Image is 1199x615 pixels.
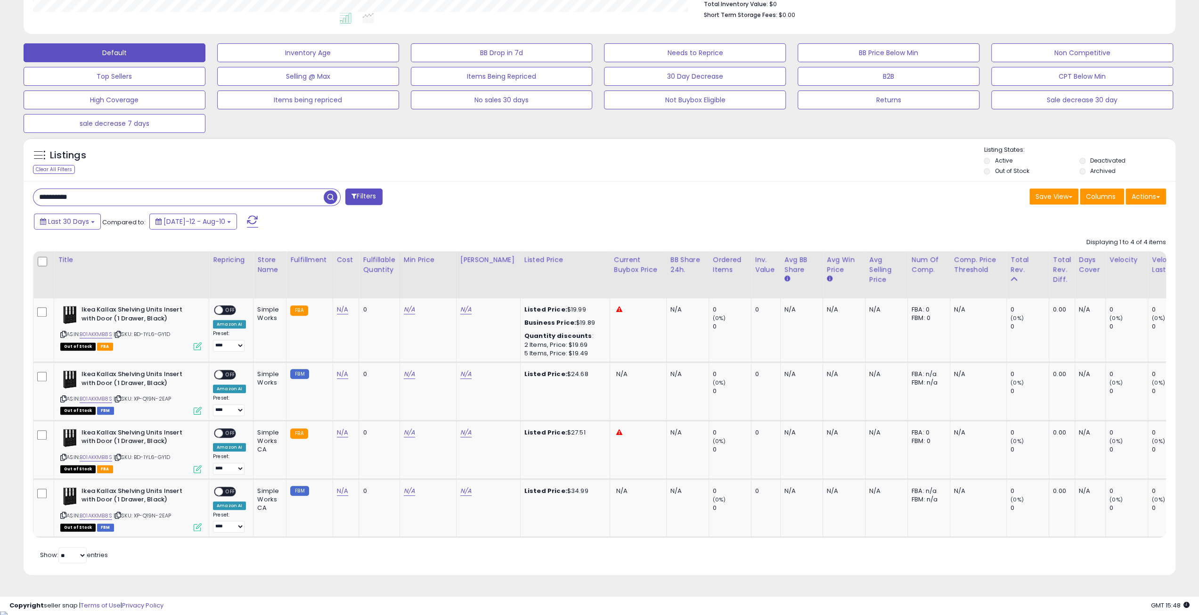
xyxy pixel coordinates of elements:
div: FBA: 0 [912,305,943,314]
small: (0%) [1152,314,1165,322]
div: Preset: [213,395,246,416]
a: N/A [460,428,472,437]
div: 2 Items, Price: $19.69 [524,341,603,349]
div: $34.99 [524,487,603,495]
span: | SKU: XP-Q19N-2EAP [114,512,171,519]
div: 0 [713,322,751,331]
div: N/A [827,428,858,437]
div: 0 [1011,322,1049,331]
div: Displaying 1 to 4 of 4 items [1086,238,1166,247]
span: FBM [97,407,114,415]
span: FBM [97,524,114,532]
small: (0%) [1011,314,1024,322]
div: 0 [755,428,773,437]
small: (0%) [713,314,726,322]
div: Velocity [1109,255,1144,265]
div: $19.99 [524,305,603,314]
div: N/A [784,305,816,314]
div: 0.00 [1053,487,1068,495]
span: Show: entries [40,550,108,559]
div: 0 [755,370,773,378]
button: High Coverage [24,90,205,109]
div: Cost [337,255,355,265]
div: 0 [363,428,392,437]
div: N/A [869,428,900,437]
div: N/A [827,305,858,314]
b: Ikea Kallax Shelving Units Insert with Door (1 Drawer, Black) [82,487,196,507]
b: Ikea Kallax Shelving Units Insert with Door (1 Drawer, Black) [82,305,196,325]
div: N/A [869,487,900,495]
div: N/A [1079,487,1098,495]
div: Amazon AI [213,385,246,393]
img: 31Iger7DgiL._SL40_.jpg [60,370,79,389]
div: N/A [784,487,816,495]
span: FBA [97,343,113,351]
small: (0%) [1109,496,1123,503]
button: Sale decrease 30 day [991,90,1173,109]
span: OFF [223,371,238,379]
div: 0 [755,305,773,314]
div: : [524,332,603,340]
div: Simple Works CA [257,428,279,454]
a: B01AKKMB8S [80,512,112,520]
button: Filters [345,189,382,205]
div: 0 [363,487,392,495]
div: N/A [827,370,858,378]
a: N/A [337,305,348,314]
a: Terms of Use [81,601,121,610]
div: ASIN: [60,370,202,414]
small: (0%) [1152,379,1165,386]
div: 0 [1152,370,1190,378]
label: Deactivated [1090,156,1126,164]
div: 0 [1011,428,1049,437]
button: BB Drop in 7d [411,43,593,62]
div: 0 [363,370,392,378]
div: Preset: [213,330,246,352]
small: (0%) [1011,437,1024,445]
div: N/A [869,305,900,314]
div: Preset: [213,453,246,475]
div: 0 [1109,487,1148,495]
button: Items being repriced [217,90,399,109]
div: 0 [1152,504,1190,512]
small: FBM [290,486,309,496]
div: Comp. Price Threshold [954,255,1003,275]
small: (0%) [1011,496,1024,503]
div: N/A [954,305,999,314]
div: FBM: 0 [912,314,943,322]
button: Default [24,43,205,62]
div: 0 [713,504,751,512]
button: Inventory Age [217,43,399,62]
small: (0%) [713,437,726,445]
div: 0 [1152,487,1190,495]
div: 0 [1109,445,1148,454]
div: N/A [784,370,816,378]
div: N/A [670,305,701,314]
a: N/A [337,486,348,496]
button: Non Competitive [991,43,1173,62]
div: Velocity Last 7d [1152,255,1186,275]
div: 0 [1152,322,1190,331]
a: N/A [460,305,472,314]
label: Active [995,156,1012,164]
div: BB Share 24h. [670,255,705,275]
div: Title [58,255,205,265]
span: N/A [616,369,628,378]
div: N/A [827,487,858,495]
div: FBM: n/a [912,495,943,504]
div: Amazon AI [213,501,246,510]
div: N/A [784,428,816,437]
div: Simple Works CA [257,487,279,513]
button: Columns [1080,189,1124,205]
div: Fulfillable Quantity [363,255,395,275]
div: FBA: n/a [912,370,943,378]
span: All listings that are currently out of stock and unavailable for purchase on Amazon [60,407,96,415]
button: Not Buybox Eligible [604,90,786,109]
div: Min Price [404,255,452,265]
b: Listed Price: [524,486,567,495]
div: Avg Win Price [827,255,861,275]
a: N/A [460,486,472,496]
div: Total Rev. Diff. [1053,255,1071,285]
span: | SKU: BD-1YL6-GY1D [114,453,170,461]
div: N/A [1079,305,1098,314]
